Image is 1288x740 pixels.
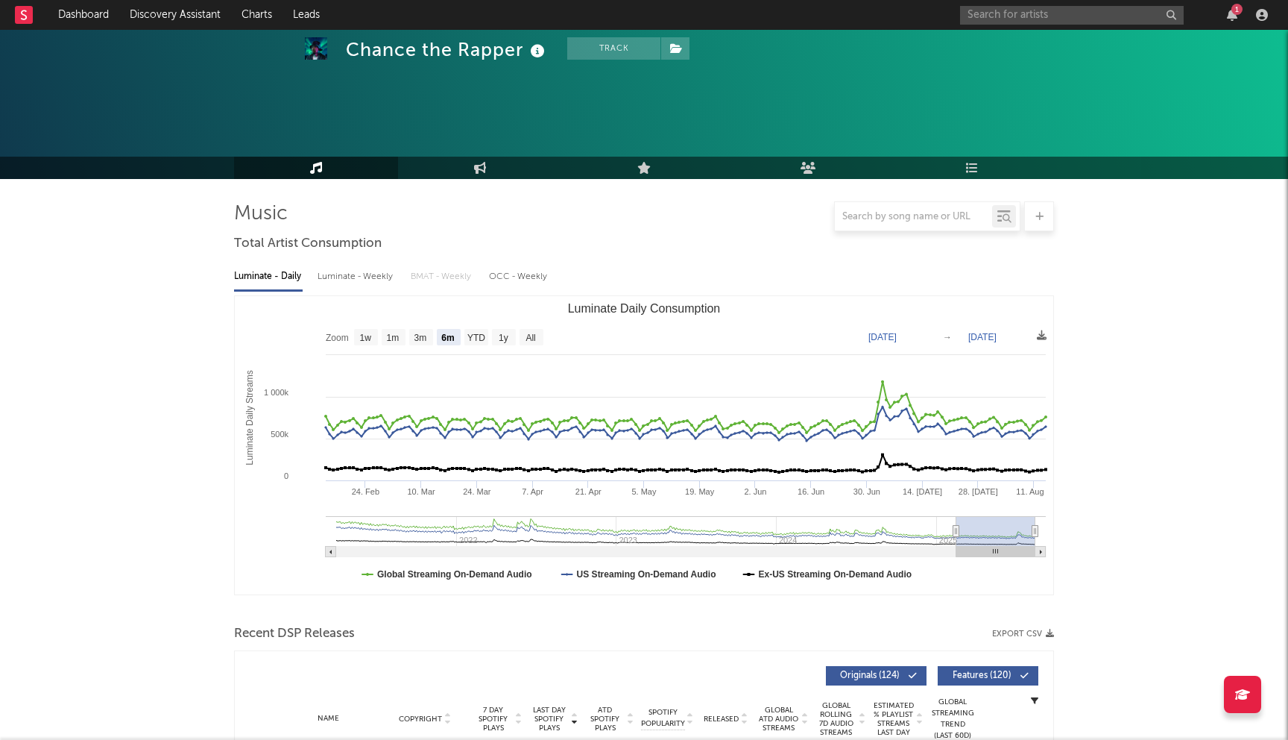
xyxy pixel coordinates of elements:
[959,487,998,496] text: 28. [DATE]
[704,715,739,724] span: Released
[575,487,602,496] text: 21. Apr
[318,264,396,289] div: Luminate - Weekly
[235,296,1053,595] svg: Luminate Daily Consumption
[399,715,442,724] span: Copyright
[685,487,715,496] text: 19. May
[463,487,491,496] text: 24. Mar
[868,332,897,342] text: [DATE]
[992,630,1054,639] button: Export CSV
[529,706,569,733] span: Last Day Spotify Plays
[522,487,543,496] text: 7. Apr
[346,37,549,62] div: Chance the Rapper
[264,388,289,397] text: 1 000k
[244,370,255,465] text: Luminate Daily Streams
[280,713,377,724] div: Name
[853,487,880,496] text: 30. Jun
[943,332,952,342] text: →
[360,333,372,343] text: 1w
[271,430,288,439] text: 500k
[377,569,532,580] text: Global Streaming On-Demand Audio
[284,471,288,480] text: 0
[414,333,427,343] text: 3m
[903,487,942,496] text: 14. [DATE]
[1231,4,1243,15] div: 1
[798,487,824,496] text: 16. Jun
[585,706,625,733] span: ATD Spotify Plays
[326,333,349,343] text: Zoom
[467,333,485,343] text: YTD
[836,671,904,680] span: Originals ( 124 )
[234,264,303,289] div: Luminate - Daily
[835,211,992,223] input: Search by song name or URL
[968,332,997,342] text: [DATE]
[826,666,926,686] button: Originals(124)
[473,706,513,733] span: 7 Day Spotify Plays
[938,666,1038,686] button: Features(120)
[744,487,766,496] text: 2. Jun
[759,569,912,580] text: Ex-US Streaming On-Demand Audio
[873,701,914,737] span: Estimated % Playlist Streams Last Day
[387,333,400,343] text: 1m
[499,333,508,343] text: 1y
[631,487,657,496] text: 5. May
[577,569,716,580] text: US Streaming On-Demand Audio
[352,487,379,496] text: 24. Feb
[407,487,435,496] text: 10. Mar
[234,625,355,643] span: Recent DSP Releases
[234,235,382,253] span: Total Artist Consumption
[441,333,454,343] text: 6m
[489,264,549,289] div: OCC - Weekly
[1016,487,1044,496] text: 11. Aug
[758,706,799,733] span: Global ATD Audio Streams
[960,6,1184,25] input: Search for artists
[641,707,685,730] span: Spotify Popularity
[815,701,856,737] span: Global Rolling 7D Audio Streams
[947,671,1016,680] span: Features ( 120 )
[525,333,535,343] text: All
[1227,9,1237,21] button: 1
[568,302,721,315] text: Luminate Daily Consumption
[567,37,660,60] button: Track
